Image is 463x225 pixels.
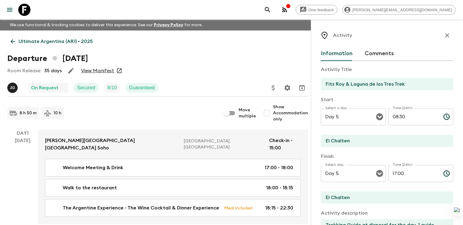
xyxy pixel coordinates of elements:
[81,68,114,74] a: View Manifest
[393,105,412,111] label: Time (24hr)
[267,82,279,94] button: Update Price, Early Bird Discount and Costs
[63,184,117,191] p: Walk to the restaurant
[265,164,293,171] p: 17:00 - 18:00
[7,35,96,48] a: Ultimate Argentina (AR1) • 2025
[342,5,456,15] div: [PERSON_NAME][EMAIL_ADDRESS][DOMAIN_NAME]
[281,82,293,94] button: Settings
[38,130,308,159] a: [PERSON_NAME][GEOGRAPHIC_DATA] [GEOGRAPHIC_DATA] Soho[GEOGRAPHIC_DATA], [GEOGRAPHIC_DATA]Check-in...
[31,84,58,91] p: On Request
[321,209,453,217] p: Activity description
[325,105,347,111] label: Select a day
[7,52,88,65] h1: Departure [DATE]
[375,112,384,121] button: Open
[321,78,448,90] input: E.g Hozuagawa boat tour
[440,111,453,123] button: Choose time, selected time is 8:30 AM
[154,23,183,27] a: Privacy Policy
[224,205,252,211] p: Meal Included
[305,8,337,12] span: Give feedback
[321,153,453,160] p: Finish
[7,83,19,93] button: JG
[333,32,352,39] p: Activity
[296,5,337,15] a: Give feedback
[7,84,19,89] span: Jessica Giachello
[325,162,344,167] label: Select day
[261,4,274,16] button: search adventures
[321,66,453,73] p: Activity Title
[63,204,219,212] p: The Argentine Experience - The Wine Cocktail & Dinner Experience
[54,110,61,116] p: 10 h
[45,137,179,152] p: [PERSON_NAME][GEOGRAPHIC_DATA] [GEOGRAPHIC_DATA] Soho
[44,67,62,74] p: 35 days
[296,82,308,94] button: Archive (Completed, Cancelled or Unsynced Departures only)
[19,38,93,45] p: Ultimate Argentina (AR1) • 2025
[273,104,308,122] span: Show Accommodation only
[239,107,256,119] span: Move multiple
[7,130,38,137] p: Day 1
[45,159,301,177] a: Welcome Meeting & Drink17:00 - 18:00
[4,4,16,16] button: menu
[365,46,394,61] button: Comments
[104,83,121,93] div: Trip Fill
[375,169,384,178] button: Open
[266,184,293,191] p: 18:00 - 18:15
[321,96,453,103] p: Start
[129,84,155,91] p: Guaranteed
[45,199,301,217] a: The Argentine Experience - The Wine Cocktail & Dinner ExperienceMeal Included18:15 - 22:30
[349,8,455,12] span: [PERSON_NAME][EMAIL_ADDRESS][DOMAIN_NAME]
[7,20,205,30] p: We use functional & tracking cookies to deliver this experience. See our for more.
[77,84,95,91] p: Secured
[184,138,264,150] p: [GEOGRAPHIC_DATA], [GEOGRAPHIC_DATA]
[321,135,448,147] input: Start Location
[321,191,448,204] input: End Location (leave blank if same as Start)
[10,85,15,90] p: J G
[440,167,453,180] button: Choose time, selected time is 5:00 PM
[388,165,438,182] input: hh:mm
[7,67,41,74] p: Room Release:
[388,108,438,125] input: hh:mm
[265,204,293,212] p: 18:15 - 22:30
[15,137,30,224] div: [DATE]
[107,84,117,91] p: 8 / 10
[73,83,99,93] div: Secured
[45,179,301,197] a: Walk to the restaurant18:00 - 18:15
[393,162,412,167] label: Time (24hr)
[321,46,353,61] button: Information
[63,164,123,171] p: Welcome Meeting & Drink
[269,137,301,152] p: Check-in - 15:00
[19,110,37,116] p: 8 h 50 m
